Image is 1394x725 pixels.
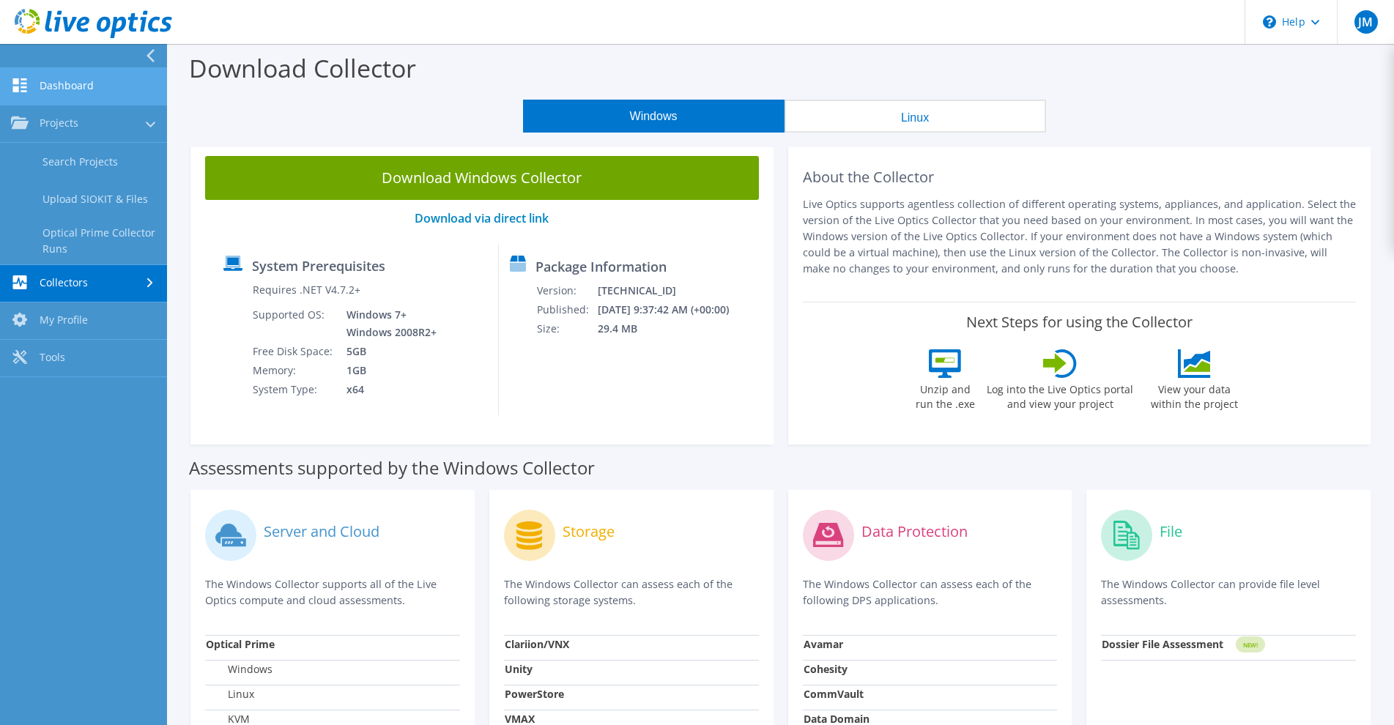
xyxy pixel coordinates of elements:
label: Download Collector [189,51,416,85]
label: Server and Cloud [264,524,379,539]
strong: Clariion/VNX [505,637,569,651]
strong: CommVault [804,687,864,701]
label: Linux [206,687,254,702]
label: Storage [563,524,615,539]
strong: Avamar [804,637,843,651]
label: View your data within the project [1141,378,1247,412]
td: Free Disk Space: [252,342,335,361]
td: Version: [536,281,597,300]
td: x64 [335,380,440,399]
strong: Cohesity [804,662,848,676]
p: The Windows Collector supports all of the Live Optics compute and cloud assessments. [205,576,460,609]
label: Assessments supported by the Windows Collector [189,461,595,475]
td: Supported OS: [252,305,335,342]
p: The Windows Collector can provide file level assessments. [1101,576,1356,609]
p: The Windows Collector can assess each of the following storage systems. [504,576,759,609]
p: The Windows Collector can assess each of the following DPS applications. [803,576,1058,609]
td: System Type: [252,380,335,399]
a: Download via direct link [415,210,549,226]
label: Package Information [535,259,667,274]
label: Windows [206,662,273,677]
label: Requires .NET V4.7.2+ [253,283,360,297]
label: Log into the Live Optics portal and view your project [986,378,1134,412]
svg: \n [1263,15,1276,29]
a: Download Windows Collector [205,156,759,200]
span: JM [1354,10,1378,34]
td: [TECHNICAL_ID] [597,281,749,300]
strong: Dossier File Assessment [1102,637,1223,651]
label: System Prerequisites [252,259,385,273]
label: Next Steps for using the Collector [966,313,1193,331]
td: Memory: [252,361,335,380]
td: 5GB [335,342,440,361]
p: Live Optics supports agentless collection of different operating systems, appliances, and applica... [803,196,1357,277]
tspan: NEW! [1243,641,1258,649]
label: Data Protection [861,524,968,539]
strong: PowerStore [505,687,564,701]
label: Unzip and run the .exe [911,378,979,412]
button: Windows [523,100,785,133]
td: 29.4 MB [597,319,749,338]
td: [DATE] 9:37:42 AM (+00:00) [597,300,749,319]
td: Published: [536,300,597,319]
td: 1GB [335,361,440,380]
td: Windows 7+ Windows 2008R2+ [335,305,440,342]
label: File [1160,524,1182,539]
button: Linux [785,100,1046,133]
h2: About the Collector [803,168,1357,186]
strong: Optical Prime [206,637,275,651]
td: Size: [536,319,597,338]
strong: Unity [505,662,533,676]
